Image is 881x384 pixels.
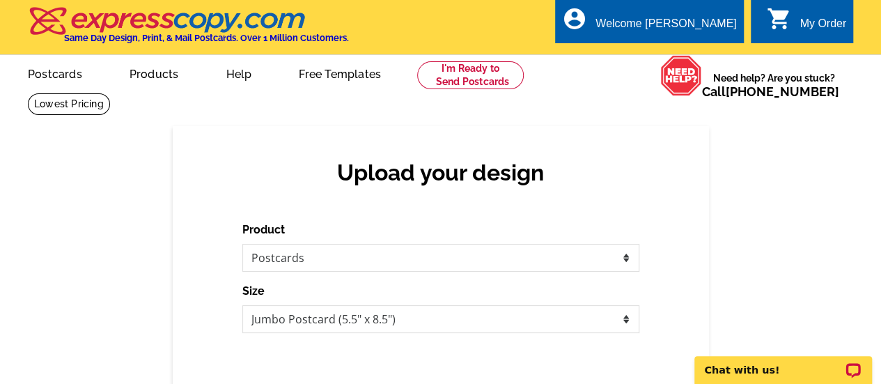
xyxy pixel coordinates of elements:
[702,71,846,99] span: Need help? Are you stuck?
[203,56,274,89] a: Help
[726,84,839,99] a: [PHONE_NUMBER]
[28,17,349,43] a: Same Day Design, Print, & Mail Postcards. Over 1 Million Customers.
[766,6,791,31] i: shopping_cart
[685,340,881,384] iframe: LiveChat chat widget
[242,222,285,238] label: Product
[256,160,625,186] h2: Upload your design
[107,56,201,89] a: Products
[766,15,846,33] a: shopping_cart My Order
[242,283,265,300] label: Size
[800,17,846,37] div: My Order
[6,56,104,89] a: Postcards
[64,33,349,43] h4: Same Day Design, Print, & Mail Postcards. Over 1 Million Customers.
[660,55,702,96] img: help
[276,56,403,89] a: Free Templates
[562,6,587,31] i: account_circle
[702,84,839,99] span: Call
[595,17,736,37] div: Welcome [PERSON_NAME]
